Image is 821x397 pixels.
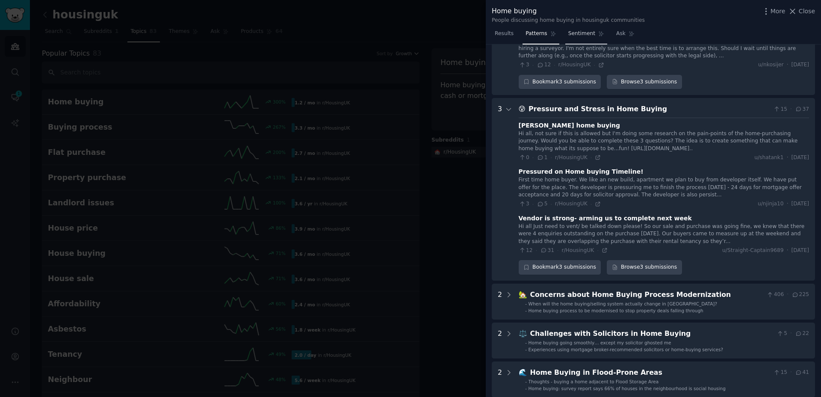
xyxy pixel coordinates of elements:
span: r/HousingUK [555,154,588,160]
div: 2 [498,367,502,391]
div: Bookmark 3 submissions [519,260,601,275]
span: [DATE] [791,247,809,255]
a: Results [492,27,517,44]
span: · [591,154,592,160]
span: Sentiment [568,30,595,38]
a: Sentiment [565,27,607,44]
span: ⚖️ [519,329,527,338]
div: - [525,385,527,391]
span: · [591,201,592,207]
span: 15 [773,369,787,376]
span: r/HousingUK [561,247,594,253]
div: People discussing home buying in housinguk communities [492,17,645,24]
span: When will the home buying/selling system actually change in [GEOGRAPHIC_DATA]? [529,301,717,306]
span: Home buying process to be modernised to stop property deals falling through [529,308,703,313]
button: More [762,7,786,16]
button: Close [788,7,815,16]
span: r/HousingUK [558,62,591,68]
button: Bookmark3 submissions [519,260,601,275]
span: Home buying going smoothly… except my solicitor ghosted me [529,340,671,345]
div: Home buying [492,6,645,17]
span: u/Straight-Captain9689 [722,247,784,255]
span: 3 [519,61,529,69]
span: 5 [537,200,547,208]
div: Pressured on Home buying Timeline! [519,167,644,176]
span: 31 [540,247,554,255]
span: · [787,200,789,208]
div: 3 [498,104,502,275]
span: [DATE] [791,154,809,162]
span: 😰 [519,105,526,113]
a: Browse3 submissions [607,260,682,275]
a: Patterns [523,27,559,44]
span: · [787,61,789,69]
span: [DATE] [791,61,809,69]
span: 5 [777,330,787,338]
span: · [554,62,555,68]
span: Home buying: survey report says 66% of houses in the neighbourhood is social housing [529,386,726,391]
span: 3 [519,200,529,208]
a: Browse3 submissions [607,75,682,89]
div: [PERSON_NAME] home buying [519,121,620,130]
div: Pressure and Stress in Home Buying [529,104,770,115]
span: · [532,154,534,160]
div: First time home buyer. We like an new build, apartment we plan to buy from developer itself. We h... [519,176,809,199]
span: Close [799,7,815,16]
span: 12 [537,61,551,69]
div: Hi all Just need to vent/ be talked down please! So our sale and purchase was going fine, we knew... [519,223,809,246]
span: 37 [795,106,809,113]
span: 12 [519,247,533,255]
div: - [525,308,527,314]
span: 🌊 [519,368,527,376]
span: · [532,62,534,68]
span: · [557,247,558,253]
div: - [525,379,527,385]
div: Home Buying in Flood-Prone Areas [530,367,770,378]
span: · [594,62,595,68]
span: 41 [795,369,809,376]
span: · [787,247,789,255]
div: 2 [498,290,502,314]
span: Experiences using mortgage broker-recommended solicitors or home-buying services? [529,347,723,352]
span: 1 [537,154,547,162]
span: u/shatank1 [754,154,784,162]
span: 406 [766,291,784,299]
div: Challenges with Solicitors in Home Buying [530,329,774,339]
span: · [787,154,789,162]
span: 🏡 [519,290,527,299]
span: Ask [616,30,626,38]
span: Patterns [526,30,547,38]
div: - [525,340,527,346]
div: 2 [498,329,502,353]
span: Thoughts - buying a home adjacent to Flood Storage Area [529,379,659,384]
span: · [597,247,598,253]
span: · [550,154,552,160]
span: u/nkosijer [758,61,784,69]
span: Results [495,30,514,38]
span: · [790,106,792,113]
div: I'm in the early stages of purchasing a house. My mortgage has just been approved, and now I'm co... [519,37,809,60]
div: Concerns about Home Buying Process Modernization [530,290,764,300]
div: Hi all, not sure if this is allowed but I'm doing some research on the pain-points of the home-pu... [519,130,809,153]
span: [DATE] [791,200,809,208]
span: More [771,7,786,16]
span: 225 [791,291,809,299]
a: Ask [613,27,638,44]
div: - [525,347,527,353]
div: Vendor is strong- arming us to complete next week [519,214,692,223]
span: u/njinja10 [758,200,784,208]
span: · [536,247,537,253]
span: 22 [795,330,809,338]
span: 15 [773,106,787,113]
div: Bookmark 3 submissions [519,75,601,89]
span: 0 [519,154,529,162]
span: · [787,291,789,299]
span: · [550,201,552,207]
div: - [525,301,527,307]
span: · [790,369,792,376]
button: Bookmark3 submissions [519,75,601,89]
span: r/HousingUK [555,201,588,207]
span: · [790,330,792,338]
span: · [532,201,534,207]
